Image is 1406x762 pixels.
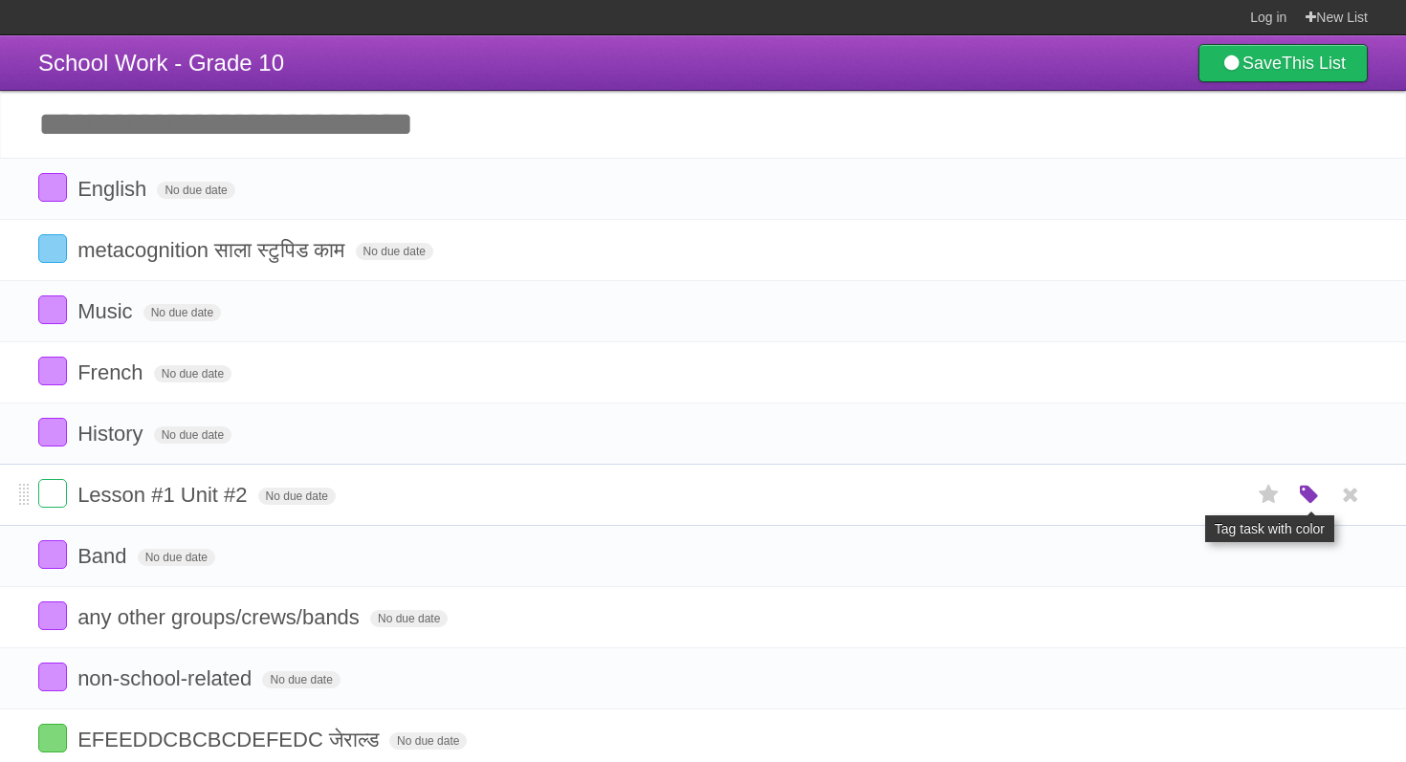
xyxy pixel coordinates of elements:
span: No due date [157,182,234,199]
span: No due date [389,732,467,750]
span: non-school-related [77,666,256,690]
label: Done [38,295,67,324]
span: No due date [356,243,433,260]
label: Done [38,479,67,508]
label: Done [38,663,67,691]
span: Band [77,544,131,568]
b: This List [1282,54,1346,73]
span: Lesson #1 Unit #2 [77,483,252,507]
span: No due date [258,488,336,505]
span: No due date [154,426,231,444]
label: Done [38,357,67,385]
label: Done [38,173,67,202]
span: No due date [143,304,221,321]
span: metacognition साला स्टुपिड काम [77,238,349,262]
label: Done [38,601,67,630]
span: No due date [262,671,340,688]
span: School Work - Grade 10 [38,50,284,76]
span: English [77,177,151,201]
span: EFEEDDCBCBCDEFEDC जेराल्ड [77,728,384,751]
span: French [77,360,147,384]
span: No due date [154,365,231,382]
label: Done [38,724,67,752]
span: No due date [370,610,448,627]
span: No due date [138,549,215,566]
a: SaveThis List [1198,44,1368,82]
label: Star task [1251,479,1287,511]
label: Done [38,540,67,569]
span: Music [77,299,137,323]
span: any other groups/crews/bands [77,605,364,629]
label: Done [38,234,67,263]
label: Done [38,418,67,446]
span: History [77,422,147,446]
